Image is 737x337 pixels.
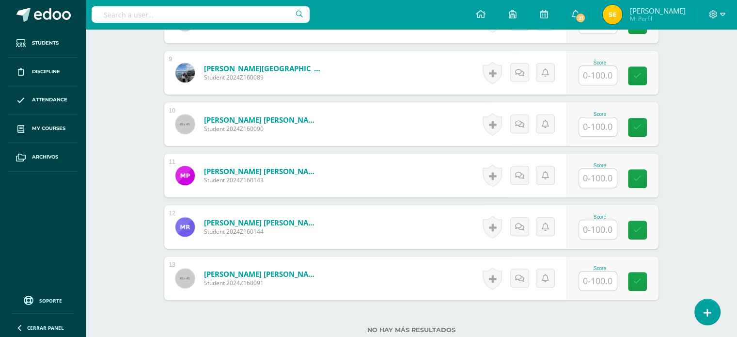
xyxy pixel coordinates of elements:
[175,114,195,134] img: 45x45
[32,39,59,47] span: Students
[204,269,320,279] a: [PERSON_NAME] [PERSON_NAME]
[8,58,78,86] a: Discipline
[8,86,78,115] a: Attendance
[204,227,320,236] span: Student 2024Z160144
[579,60,621,65] div: Score
[204,279,320,287] span: Student 2024Z160091
[579,163,621,168] div: Score
[164,326,659,334] label: No hay más resultados
[32,68,60,76] span: Discipline
[579,220,617,239] input: 0-100.0
[579,272,617,290] input: 0-100.0
[92,6,310,23] input: Search a user…
[8,143,78,172] a: Archivos
[629,15,685,23] span: Mi Perfil
[27,324,64,331] span: Cerrar panel
[579,112,621,117] div: Score
[579,266,621,271] div: Score
[175,269,195,288] img: 45x45
[204,115,320,125] a: [PERSON_NAME] [PERSON_NAME]
[579,214,621,220] div: Score
[39,297,62,304] span: Soporte
[603,5,622,24] img: 4e9def19cc85b7c337b3cd984476dcf2.png
[629,6,685,16] span: [PERSON_NAME]
[32,153,58,161] span: Archivos
[175,166,195,185] img: 01a78949391f59fc7837a8c26efe6b20.png
[175,63,195,82] img: 048c5498daa5038d0e2262d515d23ffe.png
[12,293,74,306] a: Soporte
[204,218,320,227] a: [PERSON_NAME] [PERSON_NAME]
[32,96,67,104] span: Attendance
[204,73,320,81] span: Student 2024Z160089
[32,125,65,132] span: My courses
[204,166,320,176] a: [PERSON_NAME] [PERSON_NAME]
[8,114,78,143] a: My courses
[204,176,320,184] span: Student 2024Z160143
[204,125,320,133] span: Student 2024Z160090
[579,117,617,136] input: 0-100.0
[8,29,78,58] a: Students
[579,66,617,85] input: 0-100.0
[575,13,586,23] span: 21
[175,217,195,237] img: 5d2d81588ed9166d9a3fee1acc1d0f9d.png
[204,64,320,73] a: [PERSON_NAME][GEOGRAPHIC_DATA]
[579,169,617,188] input: 0-100.0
